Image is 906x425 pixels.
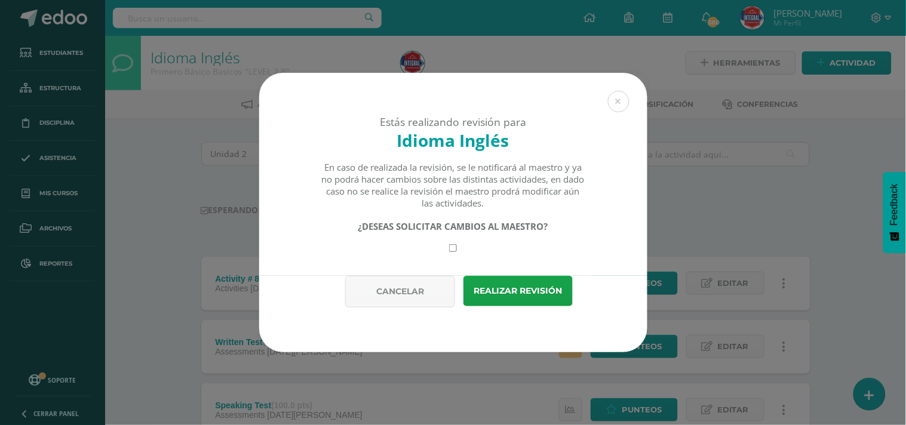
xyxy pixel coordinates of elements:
[889,184,900,226] span: Feedback
[345,276,456,307] button: Cancelar
[280,115,626,129] div: Estás realizando revisión para
[883,172,906,253] button: Feedback - Mostrar encuesta
[358,220,548,232] strong: ¿DESEAS SOLICITAR CAMBIOS AL MAESTRO?
[321,161,585,209] div: En caso de realizada la revisión, se le notificará al maestro y ya no podrá hacer cambios sobre l...
[463,276,573,306] button: Realizar revisión
[449,244,457,252] input: Require changes
[608,91,629,112] button: Close (Esc)
[397,129,509,152] strong: Idioma Inglés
